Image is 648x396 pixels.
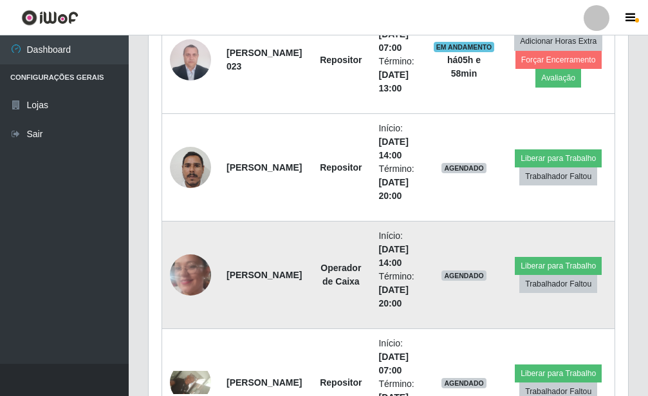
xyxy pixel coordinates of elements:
time: [DATE] 13:00 [378,70,408,93]
li: Término: [378,162,418,203]
img: 1754513784799.jpeg [170,140,211,194]
time: [DATE] 20:00 [378,285,408,308]
span: AGENDADO [441,378,486,388]
button: Liberar para Trabalho [515,149,602,167]
strong: [PERSON_NAME] [227,162,302,173]
img: 1707920397875.jpeg [170,32,211,87]
span: AGENDADO [441,270,486,281]
button: Liberar para Trabalho [515,257,602,275]
li: Término: [378,55,418,95]
img: 1744402727392.jpeg [170,229,211,321]
li: Início: [378,337,418,377]
button: Adicionar Horas Extra [514,32,602,50]
li: Início: [378,229,418,270]
strong: [PERSON_NAME] [227,270,302,280]
li: Início: [378,122,418,162]
strong: Repositor [320,55,362,65]
time: [DATE] 14:00 [378,137,408,160]
strong: há 05 h e 58 min [447,55,481,79]
strong: [PERSON_NAME] [227,377,302,388]
strong: Repositor [320,162,362,173]
time: [DATE] 20:00 [378,177,408,201]
span: EM ANDAMENTO [434,42,495,52]
span: AGENDADO [441,163,486,173]
strong: Operador de Caixa [320,263,361,287]
button: Trabalhador Faltou [519,275,597,293]
img: 1757146664616.jpeg [170,371,211,394]
button: Liberar para Trabalho [515,364,602,382]
time: [DATE] 07:00 [378,352,408,375]
button: Avaliação [535,69,581,87]
button: Trabalhador Faltou [519,167,597,185]
time: [DATE] 14:00 [378,244,408,268]
strong: Repositor [320,377,362,388]
img: CoreUI Logo [21,10,79,26]
li: Término: [378,270,418,310]
strong: [PERSON_NAME] 023 [227,48,302,71]
button: Forçar Encerramento [515,51,602,69]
